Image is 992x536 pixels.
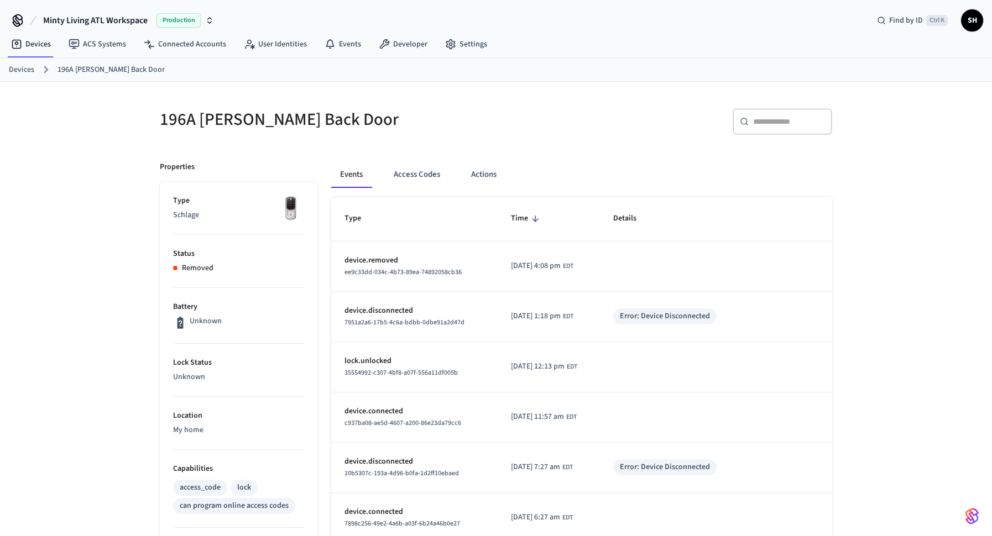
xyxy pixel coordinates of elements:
[511,210,542,227] span: Time
[562,463,573,472] span: EDT
[961,9,983,31] button: SH
[135,34,235,54] a: Connected Accounts
[58,64,165,76] a: 196A [PERSON_NAME] Back Door
[385,161,449,188] button: Access Codes
[2,34,60,54] a: Devices
[173,195,305,207] p: Type
[316,34,370,54] a: Events
[562,513,573,523] span: EDT
[344,210,375,227] span: Type
[511,461,573,473] div: America/New_York
[620,311,710,322] div: Error: Device Disconnected
[331,161,372,188] button: Events
[511,512,573,523] div: America/New_York
[868,10,957,30] div: Find by IDCtrl K
[926,15,948,26] span: Ctrl K
[277,195,305,223] img: Yale Assure Touchscreen Wifi Smart Lock, Satin Nickel, Front
[344,368,458,377] span: 35554992-c307-4bf8-a07f-556a11df005b
[173,463,305,475] p: Capabilities
[511,361,565,372] span: [DATE] 12:13 pm
[511,512,560,523] span: [DATE] 6:27 am
[9,64,34,76] a: Devices
[344,469,459,478] span: 10b5307c-193a-4d96-b0fa-1d2ff10ebaed
[344,267,462,277] span: ee9c33dd-034c-4b73-89ea-74892058cb36
[511,311,573,322] div: America/New_York
[173,371,305,383] p: Unknown
[436,34,496,54] a: Settings
[566,412,577,422] span: EDT
[511,260,573,272] div: America/New_York
[180,482,221,493] div: access_code
[511,311,561,322] span: [DATE] 1:18 pm
[370,34,436,54] a: Developer
[344,406,484,417] p: device.connected
[190,316,222,327] p: Unknown
[344,418,461,428] span: c937ba08-ae5d-4607-a200-86e23da79cc6
[344,355,484,367] p: lock.unlocked
[511,411,577,423] div: America/New_York
[965,507,979,525] img: SeamLogoGradient.69752ec5.svg
[160,161,195,173] p: Properties
[173,301,305,313] p: Battery
[344,519,460,528] span: 7898c256-49e2-4a6b-a03f-6b24a46b0e27
[511,461,560,473] span: [DATE] 7:27 am
[43,14,148,27] span: Minty Living ATL Workspace
[235,34,316,54] a: User Identities
[173,209,305,221] p: Schlage
[567,362,577,372] span: EDT
[563,261,573,271] span: EDT
[173,357,305,369] p: Lock Status
[962,10,982,30] span: SH
[182,262,213,274] p: Removed
[620,461,710,473] div: Error: Device Disconnected
[511,411,564,423] span: [DATE] 11:57 am
[563,312,573,322] span: EDT
[344,506,484,518] p: device.connected
[613,210,651,227] span: Details
[60,34,135,54] a: ACS Systems
[511,260,561,272] span: [DATE] 4:08 pm
[173,248,305,260] p: Status
[344,456,484,467] p: device.disconnected
[237,482,251,493] div: lock
[173,424,305,436] p: My home
[160,108,489,131] h5: 196A [PERSON_NAME] Back Door
[180,500,289,512] div: can program online access codes
[156,13,201,28] span: Production
[462,161,505,188] button: Actions
[511,361,577,372] div: America/New_York
[889,15,923,26] span: Find by ID
[344,305,484,317] p: device.disconnected
[331,161,832,188] div: ant example
[344,318,464,327] span: 7951a2a6-17b5-4c6a-bdbb-0dbe91a2d47d
[173,410,305,422] p: Location
[344,255,484,266] p: device.removed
